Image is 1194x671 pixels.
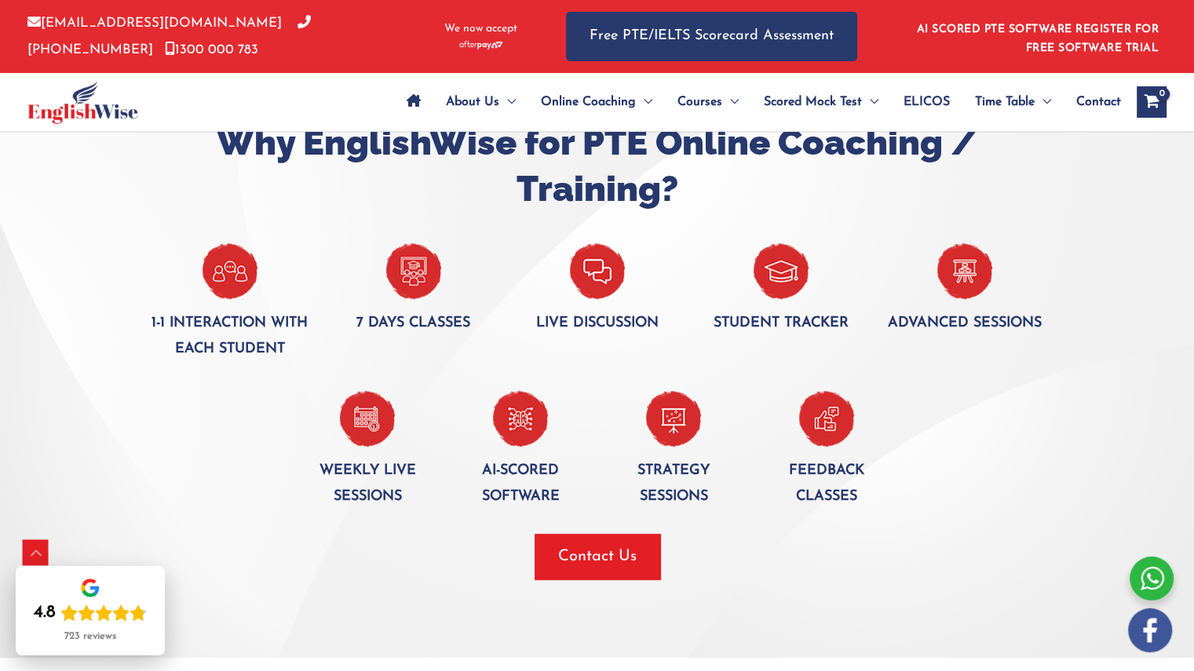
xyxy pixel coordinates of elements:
[1128,608,1172,652] img: white-facebook.png
[646,391,701,447] img: Streadgy-session
[27,16,311,56] a: [PHONE_NUMBER]
[64,630,116,643] div: 723 reviews
[1064,75,1121,129] a: Contact
[885,311,1045,337] p: Advanced sessions
[754,243,809,299] img: _student--Tracker
[459,41,502,49] img: Afterpay-Logo
[27,81,138,124] img: cropped-ew-logo
[891,75,962,129] a: ELICOS
[1076,75,1121,129] span: Contact
[303,458,433,511] p: Weekly live sessions
[334,311,494,337] p: 7 days classes
[386,243,441,299] img: 7-days-clasess
[558,545,637,567] span: Contact Us
[456,458,586,511] p: AI-Scored software
[799,391,854,447] img: Feadback-classes
[917,24,1159,54] a: AI SCORED PTE SOFTWARE REGISTER FOR FREE SOFTWARE TRIAL
[862,75,878,129] span: Menu Toggle
[27,16,282,30] a: [EMAIL_ADDRESS][DOMAIN_NAME]
[340,391,395,447] img: Weekly-live-session
[165,43,258,57] a: 1300 000 783
[541,75,636,129] span: Online Coaching
[517,311,677,337] p: Live discussion
[446,75,499,129] span: About Us
[907,11,1167,62] aside: Header Widget 1
[528,75,665,129] a: Online CoachingMenu Toggle
[493,391,548,447] img: _AI-Scored-Software
[566,12,857,61] a: Free PTE/IELTS Scorecard Assessment
[904,75,950,129] span: ELICOS
[751,75,891,129] a: Scored Mock TestMenu Toggle
[535,534,660,579] button: Contact Us
[937,243,992,299] img: Advanced-session
[636,75,652,129] span: Menu Toggle
[150,120,1045,212] h2: Why EnglishWise for PTE Online Coaching / Training?
[1035,75,1051,129] span: Menu Toggle
[677,75,722,129] span: Courses
[962,75,1064,129] a: Time TableMenu Toggle
[203,243,257,299] img: One-to-one-inraction
[722,75,739,129] span: Menu Toggle
[394,75,1121,129] nav: Site Navigation: Main Menu
[1137,86,1167,118] a: View Shopping Cart, empty
[499,75,516,129] span: Menu Toggle
[665,75,751,129] a: CoursesMenu Toggle
[34,602,147,624] div: Rating: 4.8 out of 5
[701,311,861,337] p: Student tracker
[34,602,56,624] div: 4.8
[433,75,528,129] a: About UsMenu Toggle
[609,458,739,511] p: Strategy Sessions
[764,75,862,129] span: Scored Mock Test
[762,458,892,511] p: Feedback classes
[570,243,625,299] img: Live-discussion
[444,21,517,37] span: We now accept
[150,311,310,363] p: 1-1 interaction with each student
[975,75,1035,129] span: Time Table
